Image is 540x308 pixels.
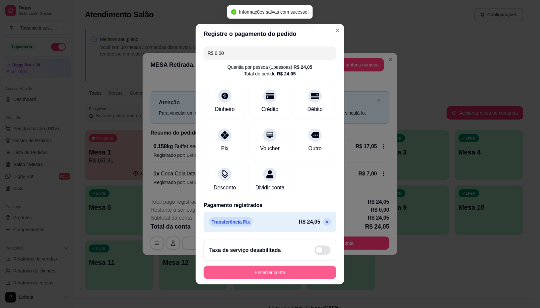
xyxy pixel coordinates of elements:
p: Transferência Pix [209,217,253,227]
div: Total do pedido [244,70,296,77]
button: Close [332,25,343,36]
div: Crédito [261,105,279,113]
div: R$ 24,05 [277,70,296,77]
div: Débito [307,105,323,113]
header: Registre o pagamento do pedido [196,24,344,44]
div: Voucher [260,145,280,153]
p: R$ 24,05 [299,218,320,226]
span: Informações salvas com sucesso! [239,9,309,15]
input: Ex.: hambúrguer de cordeiro [208,47,332,60]
button: Encerrar conta [204,266,336,279]
div: Quantia por pessoa ( 1 pessoas) [228,64,312,70]
div: Dividir conta [255,184,285,192]
p: Pagamento registrados [204,201,336,209]
span: check-circle [231,9,236,15]
div: Pix [221,145,229,153]
div: R$ 24,05 [294,64,312,70]
div: Outro [308,145,322,153]
div: Desconto [214,184,236,192]
h2: Taxa de serviço desabilitada [209,246,281,254]
div: Dinheiro [215,105,235,113]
